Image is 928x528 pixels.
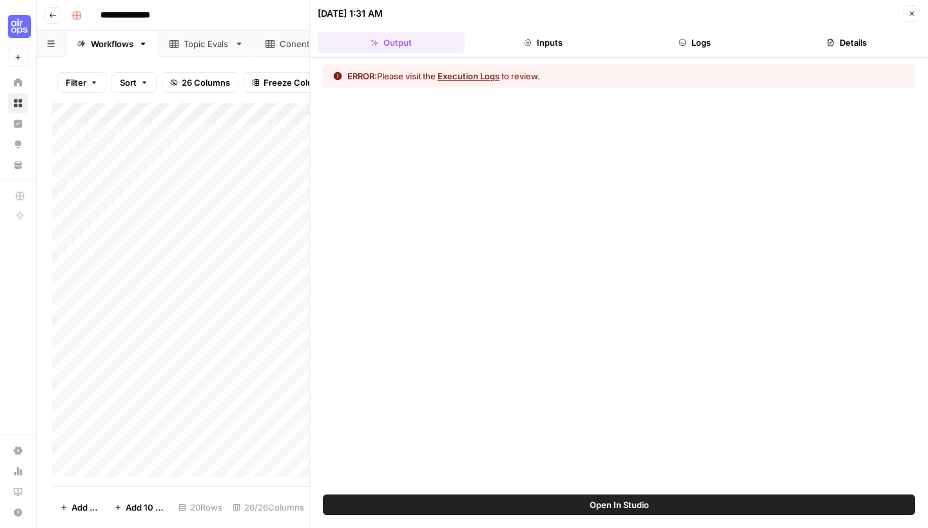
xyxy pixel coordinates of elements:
button: Output [318,32,465,53]
a: Learning Hub [8,482,28,502]
button: Inputs [470,32,617,53]
div: Topic Evals [184,37,229,50]
span: Filter [66,76,86,89]
a: Your Data [8,155,28,175]
a: Home [8,72,28,93]
button: Filter [57,72,106,93]
div: 26/26 Columns [227,497,309,518]
button: Workspace: AirOps U Cohort 1 [8,10,28,43]
span: 26 Columns [182,76,230,89]
button: 26 Columns [162,72,238,93]
button: Execution Logs [438,70,499,83]
a: Opportunities [8,134,28,155]
button: Add 10 Rows [106,497,173,518]
div: Please visit the to review. [347,70,540,83]
div: [DATE] 1:31 AM [318,7,383,20]
button: Freeze Columns [244,72,338,93]
a: Insights [8,113,28,134]
button: Add Row [52,497,106,518]
a: Settings [8,440,28,461]
div: Workflows [91,37,133,50]
div: 20 Rows [173,497,227,518]
a: Conent Brief (nice) [255,31,382,57]
a: Workflows [66,31,159,57]
a: Usage [8,461,28,482]
button: Sort [111,72,157,93]
span: Freeze Columns [264,76,330,89]
div: Conent Brief (nice) [280,37,357,50]
button: Open In Studio [323,494,915,515]
span: Sort [120,76,137,89]
button: Logs [622,32,769,53]
span: Add 10 Rows [126,501,166,514]
span: Open In Studio [590,498,649,511]
a: Browse [8,93,28,113]
a: Topic Evals [159,31,255,57]
img: AirOps U Cohort 1 Logo [8,15,31,38]
span: Add Row [72,501,99,514]
button: Details [773,32,920,53]
span: ERROR: [347,71,377,81]
button: Help + Support [8,502,28,523]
